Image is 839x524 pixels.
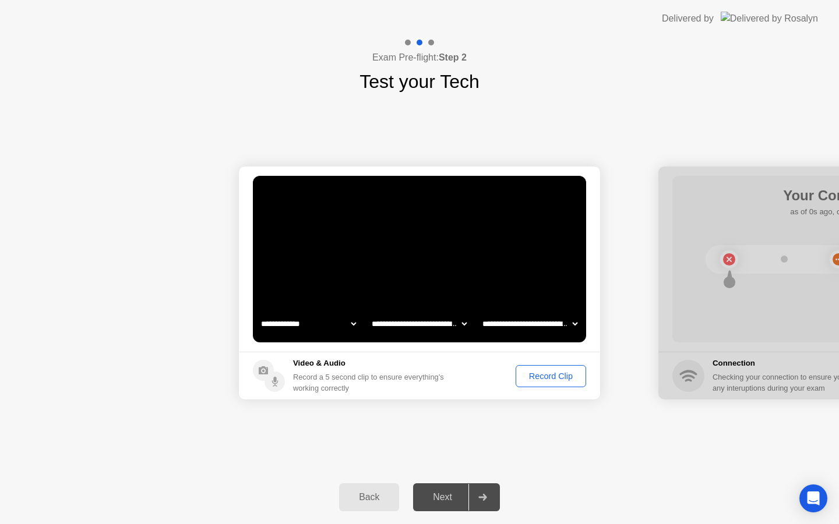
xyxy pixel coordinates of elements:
h1: Test your Tech [359,68,480,95]
h4: Exam Pre-flight: [372,51,467,65]
select: Available speakers [369,312,469,335]
div: Delivered by [662,12,714,26]
select: Available cameras [259,312,358,335]
button: Next [413,483,500,511]
b: Step 2 [439,52,467,62]
button: Back [339,483,399,511]
div: Record Clip [520,371,582,381]
select: Available microphones [480,312,580,335]
button: Record Clip [516,365,586,387]
img: Delivered by Rosalyn [721,12,818,25]
div: Next [417,492,468,502]
div: Open Intercom Messenger [799,484,827,512]
h5: Video & Audio [293,357,449,369]
div: Back [343,492,396,502]
div: Record a 5 second clip to ensure everything’s working correctly [293,371,449,394]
